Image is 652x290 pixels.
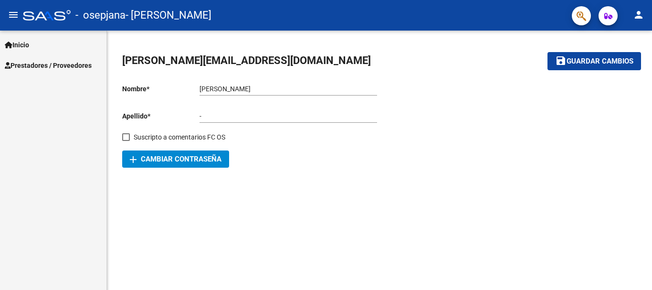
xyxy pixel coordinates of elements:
button: Guardar cambios [547,52,641,70]
span: [PERSON_NAME][EMAIL_ADDRESS][DOMAIN_NAME] [122,54,371,66]
span: - osepjana [75,5,126,26]
span: Guardar cambios [567,57,633,66]
span: Prestadores / Proveedores [5,60,92,71]
iframe: Intercom live chat [620,258,642,280]
mat-icon: menu [8,9,19,21]
p: Apellido [122,111,200,121]
p: Nombre [122,84,200,94]
button: Cambiar Contraseña [122,150,229,168]
span: Suscripto a comentarios FC OS [134,131,225,143]
span: Cambiar Contraseña [130,155,221,163]
span: Inicio [5,40,29,50]
mat-icon: add [127,154,139,165]
mat-icon: save [555,55,567,66]
span: - [PERSON_NAME] [126,5,211,26]
mat-icon: person [633,9,644,21]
